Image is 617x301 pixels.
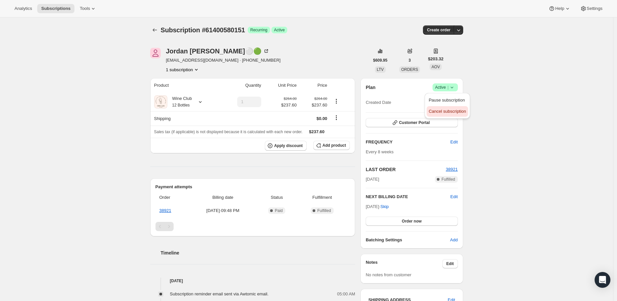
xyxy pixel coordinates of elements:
[428,56,443,62] span: $203.32
[587,6,603,11] span: Settings
[166,57,281,64] span: [EMAIL_ADDRESS][DOMAIN_NAME] · [PHONE_NUMBER]
[401,67,418,72] span: ORDERS
[446,167,458,172] a: 38921
[408,58,411,63] span: 3
[219,78,263,93] th: Quantity
[166,48,269,54] div: Jordan [PERSON_NAME]⚪🟢
[155,222,350,231] nav: Pagination
[366,99,391,106] span: Created Date
[150,278,355,284] h4: [DATE]
[323,143,346,148] span: Add product
[429,98,465,103] span: Pause subscription
[442,259,458,268] button: Edit
[161,250,355,256] h2: Timeline
[545,4,575,13] button: Help
[331,114,342,121] button: Shipping actions
[154,95,167,108] img: product img
[429,109,466,114] span: Cancel subscription
[366,166,446,173] h2: LAST ORDER
[595,272,610,288] div: Open Intercom Messenger
[317,116,327,121] span: $0.00
[76,4,100,13] button: Tools
[313,141,350,150] button: Add product
[427,27,450,33] span: Create order
[298,78,329,93] th: Price
[366,217,458,226] button: Order now
[300,102,327,108] span: $237.60
[576,4,606,13] button: Settings
[259,194,294,201] span: Status
[317,208,331,213] span: Fulfilled
[80,6,90,11] span: Tools
[450,194,458,200] button: Edit
[366,237,450,243] h6: Batching Settings
[281,102,296,108] span: $237.60
[366,259,442,268] h3: Notes
[366,149,394,154] span: Every 8 weeks
[446,235,462,245] button: Add
[435,84,455,91] span: Active
[366,139,450,145] h2: FREQUENCY
[427,106,468,117] button: Cancel subscription
[450,139,458,145] span: Edit
[154,130,303,134] span: Sales tax (if applicable) is not displayed because it is calculated with each new order.
[172,103,190,107] small: 12 Bottles
[263,78,299,93] th: Unit Price
[161,26,245,34] span: Subscription #61400580151
[366,194,450,200] h2: NEXT BILLING DATE
[298,194,346,201] span: Fulfillment
[14,6,32,11] span: Analytics
[150,111,219,126] th: Shipping
[377,67,384,72] span: LTV
[402,219,422,224] span: Order now
[274,143,303,148] span: Apply discount
[150,25,159,35] button: Subscriptions
[373,58,387,63] span: $609.95
[446,166,458,173] button: 38921
[432,65,440,69] span: AOV
[275,208,283,213] span: Paid
[555,6,564,11] span: Help
[366,272,411,277] span: No notes from customer
[150,78,219,93] th: Product
[366,176,379,183] span: [DATE]
[446,137,462,147] button: Edit
[366,84,376,91] h2: Plan
[337,291,355,297] span: 05:00 AM
[446,261,454,266] span: Edit
[155,184,350,190] h2: Payment attempts
[155,190,189,205] th: Order
[167,95,192,108] div: Wine Club
[41,6,70,11] span: Subscriptions
[380,203,389,210] span: Skip
[284,97,296,101] small: $264.00
[447,85,448,90] span: |
[423,25,454,35] button: Create order
[309,129,324,134] span: $237.60
[250,27,267,33] span: Recurring
[366,118,458,127] button: Customer Portal
[190,194,255,201] span: Billing date
[11,4,36,13] button: Analytics
[427,95,468,105] button: Pause subscription
[399,120,430,125] span: Customer Portal
[166,66,200,73] button: Product actions
[190,207,255,214] span: [DATE] · 09:48 PM
[159,208,171,213] a: 38921
[314,97,327,101] small: $264.00
[369,56,391,65] button: $609.95
[405,56,415,65] button: 3
[331,98,342,105] button: Product actions
[441,177,455,182] span: Fulfilled
[274,27,285,33] span: Active
[265,141,307,151] button: Apply discount
[37,4,74,13] button: Subscriptions
[150,48,161,58] span: Jordan Scott⚪🟢
[366,204,389,209] span: [DATE] ·
[170,291,269,296] span: Subscription reminder email sent via Awtomic email.
[377,201,393,212] button: Skip
[450,237,458,243] span: Add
